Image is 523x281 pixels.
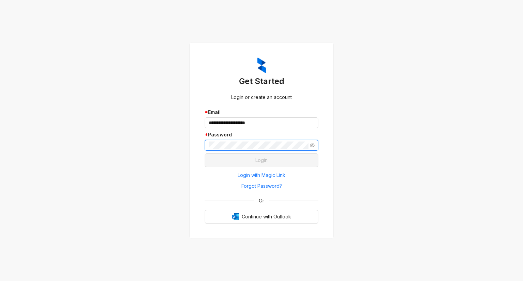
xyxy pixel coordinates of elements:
[238,171,285,179] span: Login with Magic Link
[205,181,318,192] button: Forgot Password?
[205,153,318,167] button: Login
[242,213,291,220] span: Continue with Outlook
[257,57,266,73] img: ZumaIcon
[310,143,315,148] span: eye-invisible
[205,109,318,116] div: Email
[241,182,282,190] span: Forgot Password?
[205,76,318,87] h3: Get Started
[205,131,318,138] div: Password
[254,197,269,204] span: Or
[205,94,318,101] div: Login or create an account
[205,210,318,224] button: OutlookContinue with Outlook
[232,213,239,220] img: Outlook
[205,170,318,181] button: Login with Magic Link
